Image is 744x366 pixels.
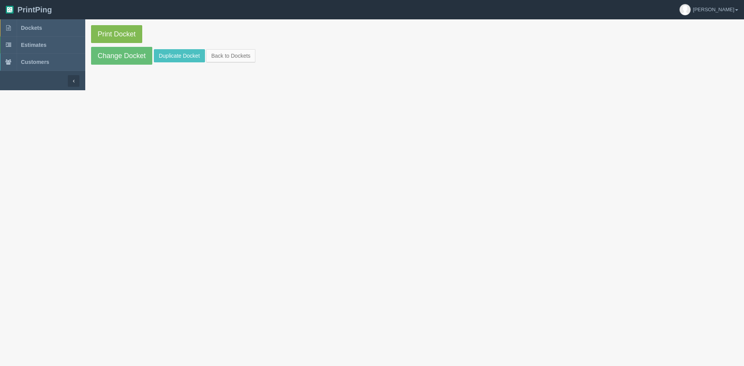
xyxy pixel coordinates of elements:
[6,6,14,14] img: logo-3e63b451c926e2ac314895c53de4908e5d424f24456219fb08d385ab2e579770.png
[21,59,49,65] span: Customers
[21,42,46,48] span: Estimates
[206,49,255,62] a: Back to Dockets
[91,47,152,65] a: Change Docket
[680,4,691,15] img: avatar_default-7531ab5dedf162e01f1e0bb0964e6a185e93c5c22dfe317fb01d7f8cd2b1632c.jpg
[154,49,205,62] a: Duplicate Docket
[21,25,42,31] span: Dockets
[91,25,142,43] a: Print Docket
